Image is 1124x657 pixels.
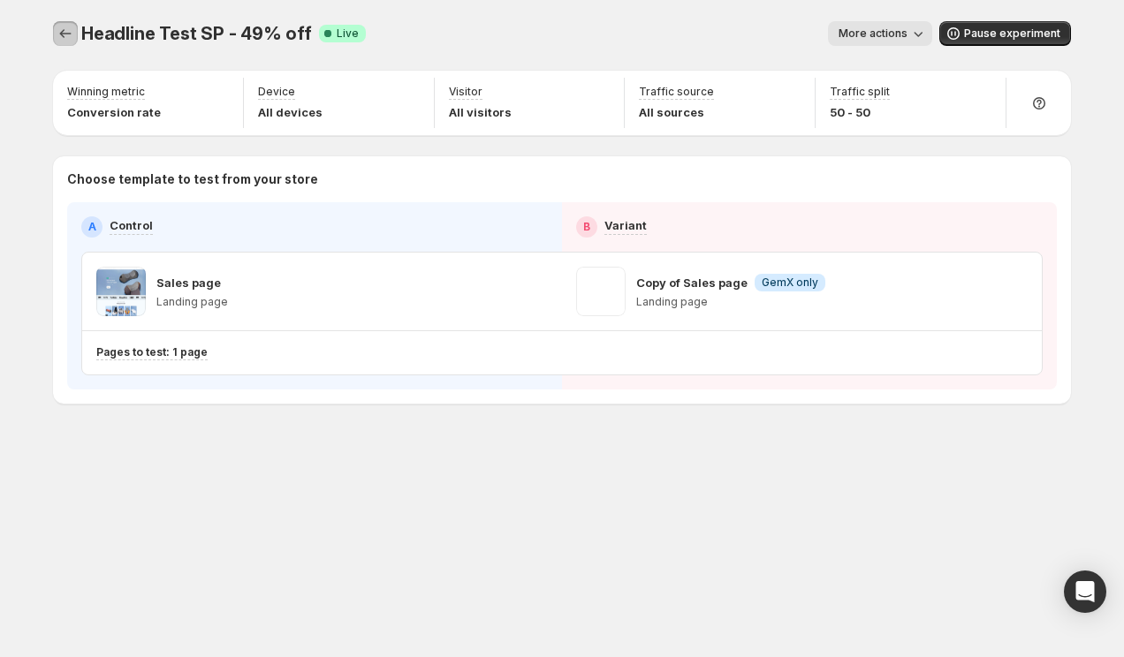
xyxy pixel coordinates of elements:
p: Copy of Sales page [636,274,748,291]
img: Sales page [96,267,146,316]
p: Sales page [156,274,221,291]
button: Experiments [53,21,78,46]
span: Live [337,26,359,41]
p: Traffic source [639,85,714,99]
p: Landing page [156,295,228,309]
img: Copy of Sales page [576,267,626,316]
p: Choose template to test from your store [67,170,1057,188]
span: Headline Test SP - 49% off [81,23,312,44]
button: More actions [828,21,932,46]
p: All sources [639,103,714,121]
p: Conversion rate [67,103,161,121]
p: Winning metric [67,85,145,99]
p: Visitor [449,85,482,99]
p: Pages to test: 1 page [96,345,208,359]
span: GemX only [762,276,818,290]
h2: A [88,220,96,234]
p: All visitors [449,103,512,121]
p: Landing page [636,295,825,309]
span: Pause experiment [964,26,1060,41]
div: Open Intercom Messenger [1064,570,1106,613]
p: Control [110,216,153,234]
p: Traffic split [830,85,890,99]
p: 50 - 50 [830,103,890,121]
p: Variant [604,216,647,234]
span: More actions [839,26,908,41]
h2: B [583,220,590,234]
p: All devices [258,103,323,121]
p: Device [258,85,295,99]
button: Pause experiment [939,21,1071,46]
